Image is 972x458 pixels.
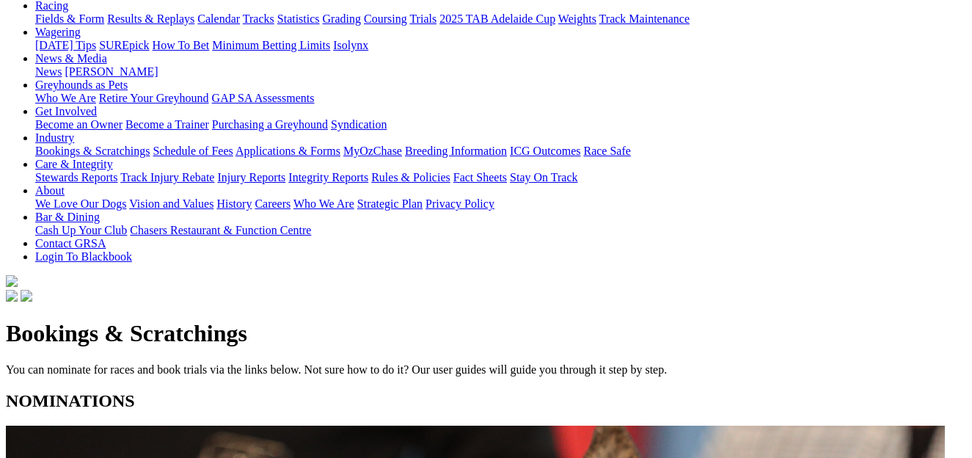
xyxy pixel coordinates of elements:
a: About [35,184,65,197]
div: Racing [35,12,966,26]
h1: Bookings & Scratchings [6,320,966,347]
a: Privacy Policy [425,197,494,210]
a: Care & Integrity [35,158,113,170]
a: Cash Up Your Club [35,224,127,236]
a: Greyhounds as Pets [35,79,128,91]
img: twitter.svg [21,290,32,302]
a: Race Safe [583,145,630,157]
a: Applications & Forms [235,145,340,157]
a: Become a Trainer [125,118,209,131]
a: How To Bet [153,39,210,51]
a: News [35,65,62,78]
a: Get Involved [35,105,97,117]
a: News & Media [35,52,107,65]
img: logo-grsa-white.png [6,275,18,287]
a: Grading [323,12,361,25]
a: Stewards Reports [35,171,117,183]
a: MyOzChase [343,145,402,157]
a: GAP SA Assessments [212,92,315,104]
a: Industry [35,131,74,144]
img: facebook.svg [6,290,18,302]
a: Isolynx [333,39,368,51]
a: Coursing [364,12,407,25]
a: Track Injury Rebate [120,171,214,183]
a: Results & Replays [107,12,194,25]
a: Become an Owner [35,118,123,131]
a: Fact Sheets [453,171,507,183]
div: Industry [35,145,966,158]
a: Who We Are [293,197,354,210]
a: SUREpick [99,39,149,51]
a: Integrity Reports [288,171,368,183]
a: Schedule of Fees [153,145,233,157]
a: Syndication [331,118,387,131]
a: Careers [255,197,290,210]
a: Statistics [277,12,320,25]
div: Wagering [35,39,966,52]
a: Rules & Policies [371,171,450,183]
a: Retire Your Greyhound [99,92,209,104]
a: Strategic Plan [357,197,423,210]
a: Vision and Values [129,197,213,210]
a: Calendar [197,12,240,25]
div: Get Involved [35,118,966,131]
a: ICG Outcomes [510,145,580,157]
a: Chasers Restaurant & Function Centre [130,224,311,236]
a: History [216,197,252,210]
div: Care & Integrity [35,171,966,184]
a: Bar & Dining [35,211,100,223]
a: We Love Our Dogs [35,197,126,210]
a: Weights [558,12,596,25]
a: Stay On Track [510,171,577,183]
a: [PERSON_NAME] [65,65,158,78]
a: Wagering [35,26,81,38]
a: Tracks [243,12,274,25]
div: Greyhounds as Pets [35,92,966,105]
a: Who We Are [35,92,96,104]
a: Contact GRSA [35,237,106,250]
a: Login To Blackbook [35,250,132,263]
a: Breeding Information [405,145,507,157]
a: Bookings & Scratchings [35,145,150,157]
a: Injury Reports [217,171,285,183]
p: You can nominate for races and book trials via the links below. Not sure how to do it? Our user g... [6,363,966,377]
a: Fields & Form [35,12,104,25]
a: Purchasing a Greyhound [212,118,328,131]
a: Minimum Betting Limits [212,39,330,51]
h2: NOMINATIONS [6,391,966,411]
a: 2025 TAB Adelaide Cup [439,12,555,25]
div: News & Media [35,65,966,79]
div: About [35,197,966,211]
a: [DATE] Tips [35,39,96,51]
a: Track Maintenance [599,12,690,25]
div: Bar & Dining [35,224,966,237]
a: Trials [409,12,436,25]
